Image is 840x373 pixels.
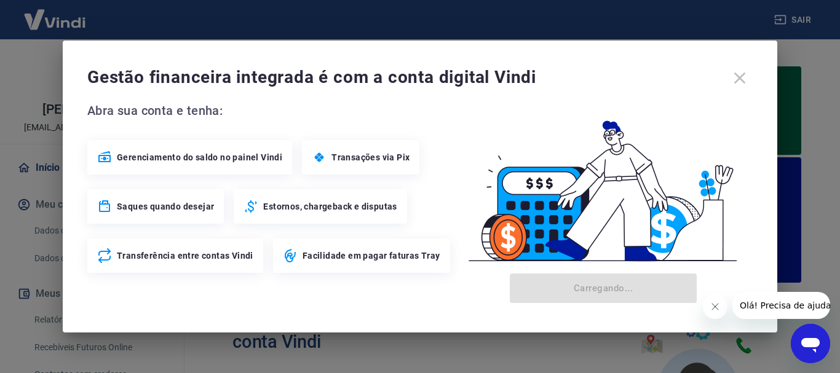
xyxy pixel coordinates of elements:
span: Gestão financeira integrada é com a conta digital Vindi [87,65,727,90]
span: Estornos, chargeback e disputas [263,200,397,213]
span: Abra sua conta e tenha: [87,101,454,120]
span: Facilidade em pagar faturas Tray [303,249,440,262]
img: Good Billing [454,101,753,269]
span: Gerenciamento do saldo no painel Vindi [117,151,282,163]
iframe: Botão para abrir a janela de mensagens [791,324,830,363]
span: Olá! Precisa de ajuda? [7,9,103,18]
span: Transações via Pix [331,151,410,163]
span: Transferência entre contas Vindi [117,249,253,262]
iframe: Mensagem da empresa [732,292,830,319]
span: Saques quando desejar [117,200,214,213]
iframe: Fechar mensagem [703,294,727,319]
